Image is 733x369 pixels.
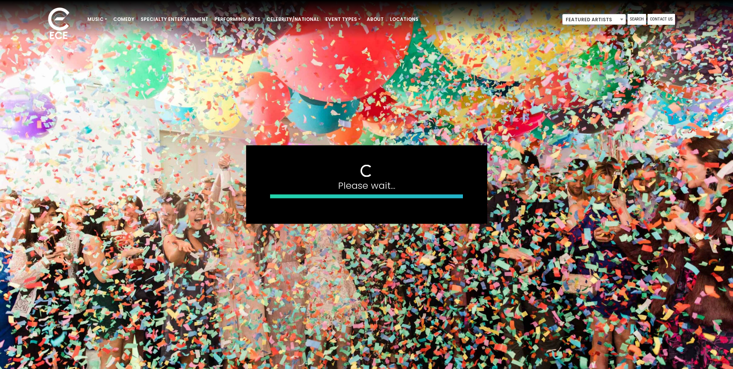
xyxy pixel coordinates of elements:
[648,14,675,25] a: Contact Us
[628,14,646,25] a: Search
[138,13,211,26] a: Specialty Entertainment
[211,13,264,26] a: Performing Arts
[39,5,78,43] img: ece_new_logo_whitev2-1.png
[387,13,422,26] a: Locations
[270,180,463,191] h4: Please wait...
[264,13,322,26] a: Celebrity/National
[364,13,387,26] a: About
[322,13,364,26] a: Event Types
[562,14,626,25] span: Featured Artists
[563,14,626,25] span: Featured Artists
[110,13,138,26] a: Comedy
[84,13,110,26] a: Music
